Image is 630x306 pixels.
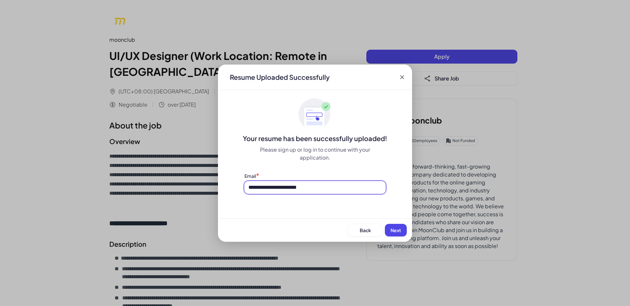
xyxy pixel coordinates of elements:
[244,173,256,179] label: Email
[360,227,371,233] span: Back
[298,98,332,131] img: ApplyedMaskGroup3.svg
[218,134,412,143] div: Your resume has been successfully uploaded!
[391,227,401,233] span: Next
[348,224,382,236] button: Back
[225,73,335,82] div: Resume Uploaded Successfully
[385,224,407,236] button: Next
[244,146,386,162] div: Please sign up or log in to continue with your application.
